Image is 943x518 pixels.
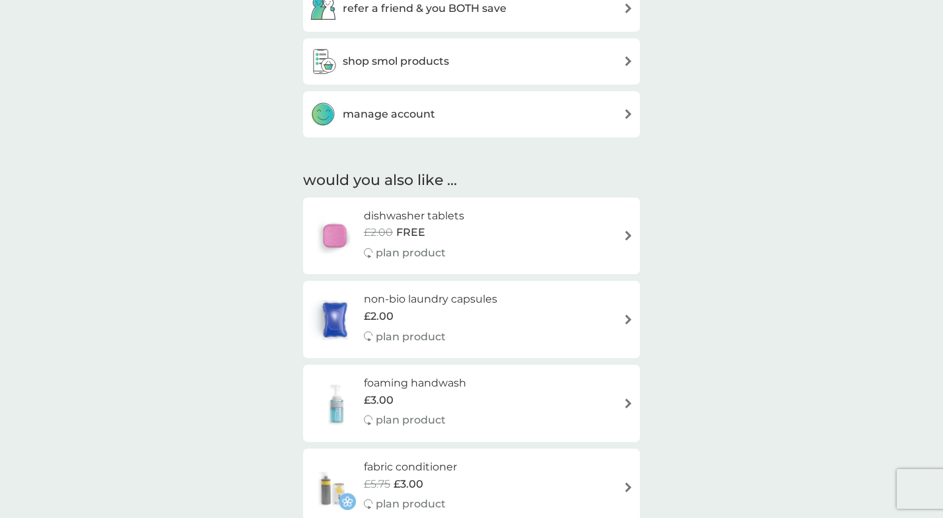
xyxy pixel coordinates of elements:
img: arrow right [623,109,633,119]
h6: dishwasher tablets [364,207,464,225]
h3: manage account [343,106,435,123]
p: plan product [376,244,446,262]
h6: non-bio laundry capsules [364,291,497,308]
p: plan product [376,328,446,346]
img: arrow right [623,3,633,13]
span: £3.00 [394,476,423,493]
span: £2.00 [364,308,394,325]
img: non-bio laundry capsules [310,297,360,343]
img: arrow right [623,398,633,408]
img: arrow right [623,56,633,66]
h6: fabric conditioner [364,459,457,476]
span: FREE [396,224,425,241]
h6: foaming handwash [364,375,466,392]
span: £5.75 [364,476,390,493]
img: arrow right [623,314,633,324]
img: fabric conditioner [310,464,356,510]
p: plan product [376,412,446,429]
span: £3.00 [364,392,394,409]
span: £2.00 [364,224,393,241]
h2: would you also like ... [303,170,640,191]
img: foaming handwash [310,381,364,427]
p: plan product [376,496,446,513]
img: dishwasher tablets [310,213,360,259]
img: arrow right [623,231,633,240]
h3: shop smol products [343,53,449,70]
img: arrow right [623,482,633,492]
